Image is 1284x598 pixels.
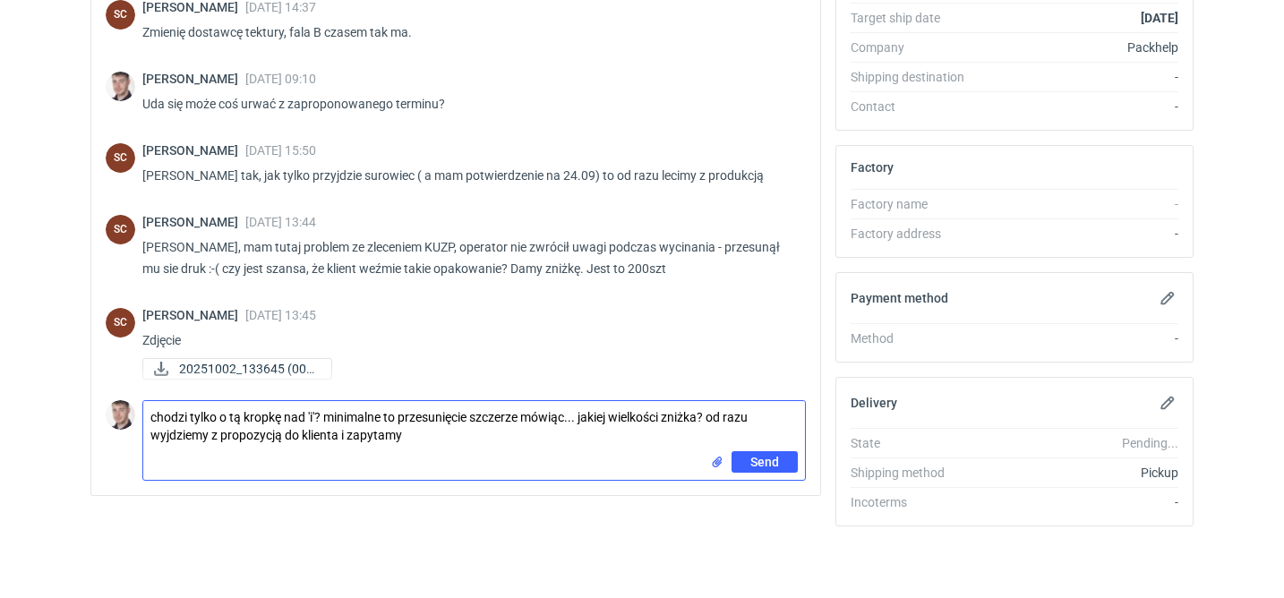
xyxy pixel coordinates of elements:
div: State [851,434,981,452]
div: Method [851,329,981,347]
div: Pickup [981,464,1178,482]
div: - [981,493,1178,511]
div: Factory address [851,225,981,243]
button: Edit delivery details [1157,392,1178,414]
p: Zmienię dostawcę tektury, fala B czasem tak ma. [142,21,792,43]
div: - [981,225,1178,243]
div: Company [851,38,981,56]
div: - [981,68,1178,86]
span: Send [750,456,779,468]
h2: Payment method [851,291,948,305]
div: Packhelp [981,38,1178,56]
div: - [981,329,1178,347]
button: Edit payment method [1157,287,1178,309]
div: Contact [851,98,981,115]
span: [PERSON_NAME] [142,215,245,229]
p: [PERSON_NAME], mam tutaj problem ze zleceniem KUZP, operator nie zwrócił uwagi podczas wycinania ... [142,236,792,279]
span: [PERSON_NAME] [142,72,245,86]
em: Pending... [1122,436,1178,450]
span: [DATE] 13:45 [245,308,316,322]
strong: [DATE] [1141,11,1178,25]
span: [PERSON_NAME] [142,143,245,158]
span: 20251002_133645 (002... [179,359,317,379]
a: 20251002_133645 (002... [142,358,332,380]
div: Incoterms [851,493,981,511]
span: [DATE] 09:10 [245,72,316,86]
span: [DATE] 15:50 [245,143,316,158]
div: Target ship date [851,9,981,27]
div: 20251002_133645 (002).jpg [142,358,321,380]
img: Maciej Sikora [106,400,135,430]
figcaption: SC [106,215,135,244]
span: [PERSON_NAME] [142,308,245,322]
div: Shipping destination [851,68,981,86]
textarea: chodzi tylko o tą kropkę nad 'i'? minimalne to przesunięcie szczerze mówiąc... jakiej wielkości z... [143,401,805,451]
figcaption: SC [106,308,135,337]
div: - [981,195,1178,213]
button: Send [732,451,798,473]
div: Sylwia Cichórz [106,143,135,173]
p: Uda się może coś urwać z zaproponowanego terminu? [142,93,792,115]
h2: Factory [851,160,894,175]
img: Maciej Sikora [106,72,135,101]
span: [DATE] 13:44 [245,215,316,229]
h2: Delivery [851,396,897,410]
div: Factory name [851,195,981,213]
figcaption: SC [106,143,135,173]
div: - [981,98,1178,115]
p: [PERSON_NAME] tak, jak tylko przyjdzie surowiec ( a mam potwierdzenie na 24.09) to od razu lecimy... [142,165,792,186]
div: Sylwia Cichórz [106,308,135,337]
div: Sylwia Cichórz [106,215,135,244]
p: Zdjęcie [142,329,792,351]
div: Shipping method [851,464,981,482]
